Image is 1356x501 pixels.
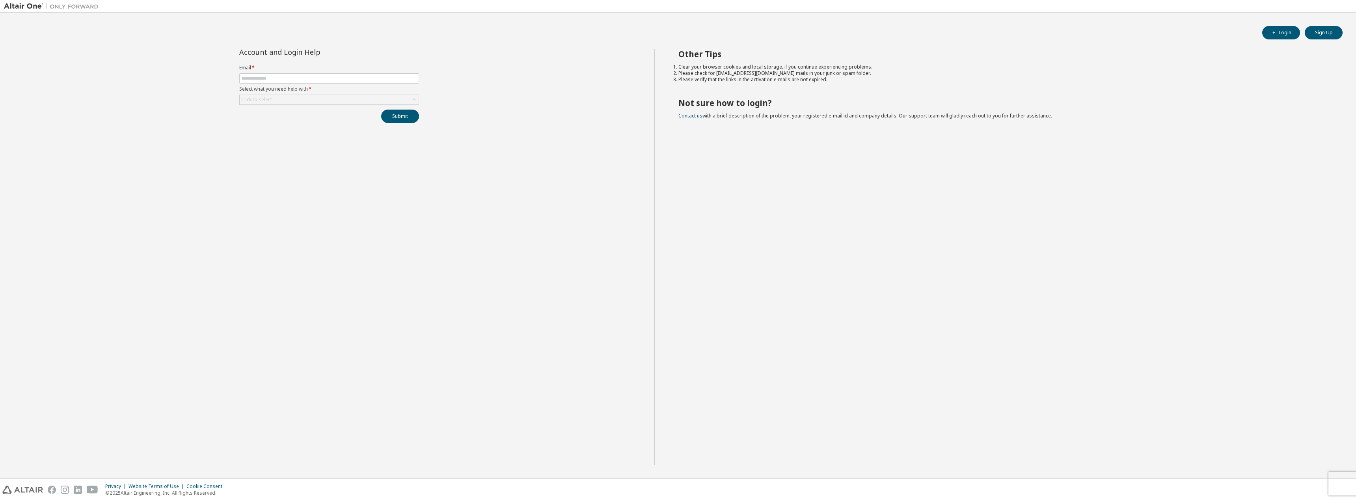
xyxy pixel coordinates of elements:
[4,2,102,10] img: Altair One
[678,70,1329,76] li: Please check for [EMAIL_ADDRESS][DOMAIN_NAME] mails in your junk or spam folder.
[241,97,272,103] div: Click to select
[186,483,227,490] div: Cookie Consent
[2,486,43,494] img: altair_logo.svg
[129,483,186,490] div: Website Terms of Use
[678,76,1329,83] li: Please verify that the links in the activation e-mails are not expired.
[678,98,1329,108] h2: Not sure how to login?
[61,486,69,494] img: instagram.svg
[678,112,1052,119] span: with a brief description of the problem, your registered e-mail id and company details. Our suppo...
[105,490,227,496] p: © 2025 Altair Engineering, Inc. All Rights Reserved.
[678,112,702,119] a: Contact us
[240,95,419,104] div: Click to select
[105,483,129,490] div: Privacy
[87,486,98,494] img: youtube.svg
[74,486,82,494] img: linkedin.svg
[239,65,419,71] label: Email
[678,64,1329,70] li: Clear your browser cookies and local storage, if you continue experiencing problems.
[381,110,419,123] button: Submit
[678,49,1329,59] h2: Other Tips
[239,49,383,55] div: Account and Login Help
[48,486,56,494] img: facebook.svg
[1262,26,1300,39] button: Login
[239,86,419,92] label: Select what you need help with
[1305,26,1343,39] button: Sign Up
